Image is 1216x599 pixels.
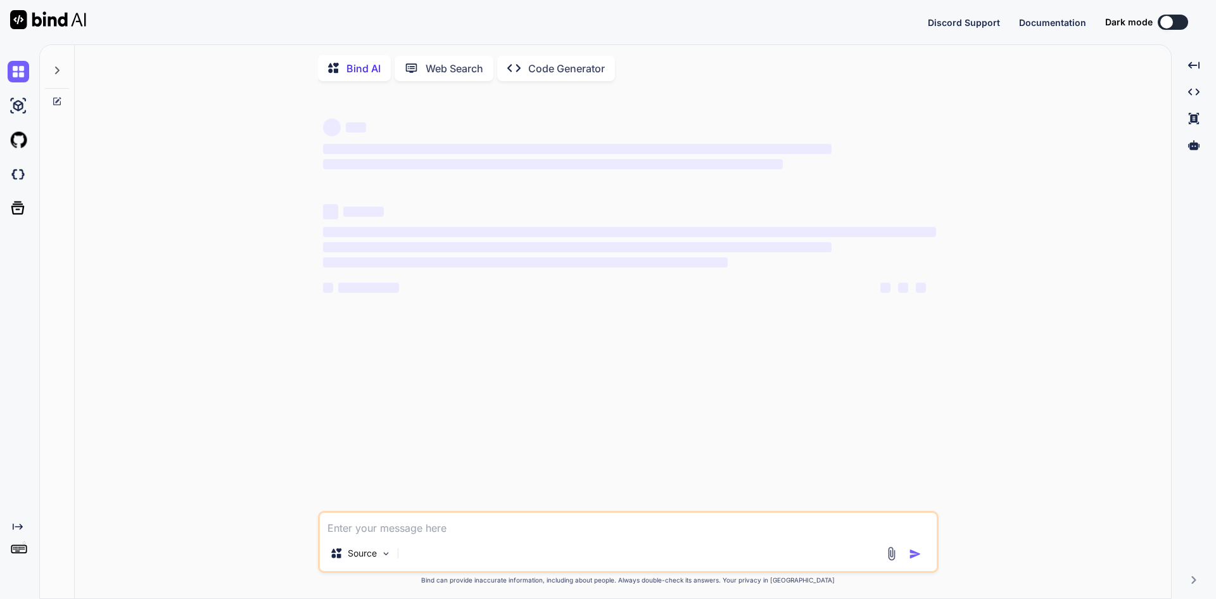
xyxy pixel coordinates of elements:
span: ‌ [323,144,832,154]
span: ‌ [880,283,890,293]
img: Pick Models [381,548,391,559]
img: Bind AI [10,10,86,29]
p: Bind AI [346,61,381,76]
span: ‌ [323,242,832,252]
p: Code Generator [528,61,605,76]
span: ‌ [343,207,384,217]
img: chat [8,61,29,82]
span: ‌ [323,119,341,136]
span: ‌ [323,204,338,219]
img: ai-studio [8,95,29,117]
span: ‌ [323,227,936,237]
span: ‌ [898,283,908,293]
img: darkCloudIdeIcon [8,164,29,185]
span: Discord Support [928,17,1000,28]
img: icon [909,548,921,560]
span: ‌ [323,283,333,293]
span: ‌ [346,122,366,132]
span: ‌ [323,159,783,169]
span: ‌ [338,283,399,293]
img: attachment [884,546,899,561]
span: ‌ [323,257,728,267]
span: Dark mode [1105,16,1153,29]
span: Documentation [1019,17,1086,28]
p: Web Search [426,61,483,76]
img: githubLight [8,129,29,151]
button: Documentation [1019,16,1086,29]
p: Source [348,547,377,560]
span: ‌ [916,283,926,293]
button: Discord Support [928,16,1000,29]
p: Bind can provide inaccurate information, including about people. Always double-check its answers.... [318,576,939,585]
